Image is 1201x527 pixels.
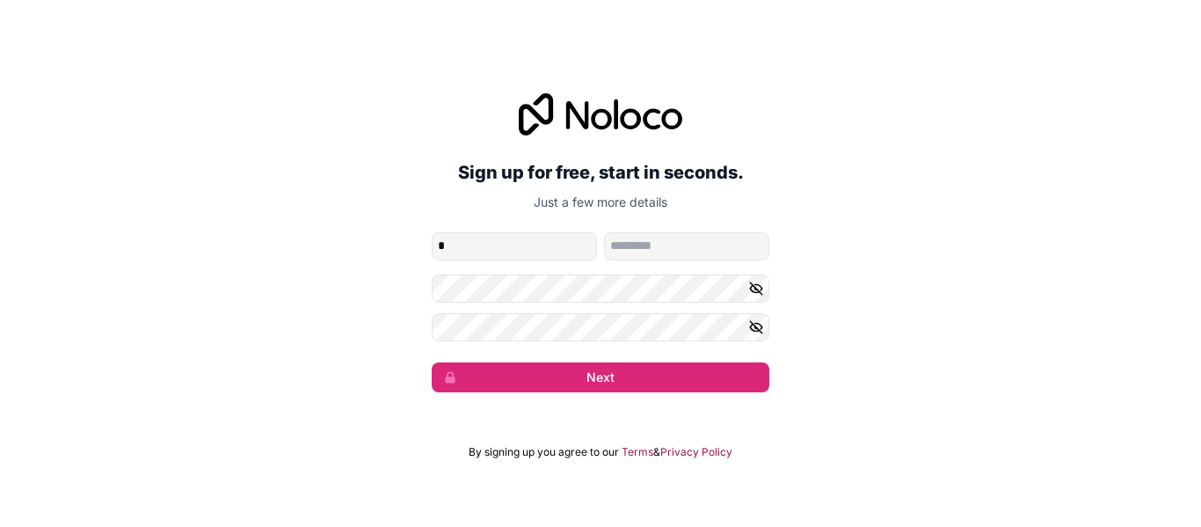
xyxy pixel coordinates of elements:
[622,445,653,459] a: Terms
[469,445,619,459] span: By signing up you agree to our
[432,313,769,341] input: Confirm password
[653,445,660,459] span: &
[660,445,732,459] a: Privacy Policy
[432,362,769,392] button: Next
[432,232,597,260] input: given-name
[604,232,769,260] input: family-name
[432,274,769,303] input: Password
[432,194,769,211] p: Just a few more details
[432,157,769,188] h2: Sign up for free, start in seconds.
